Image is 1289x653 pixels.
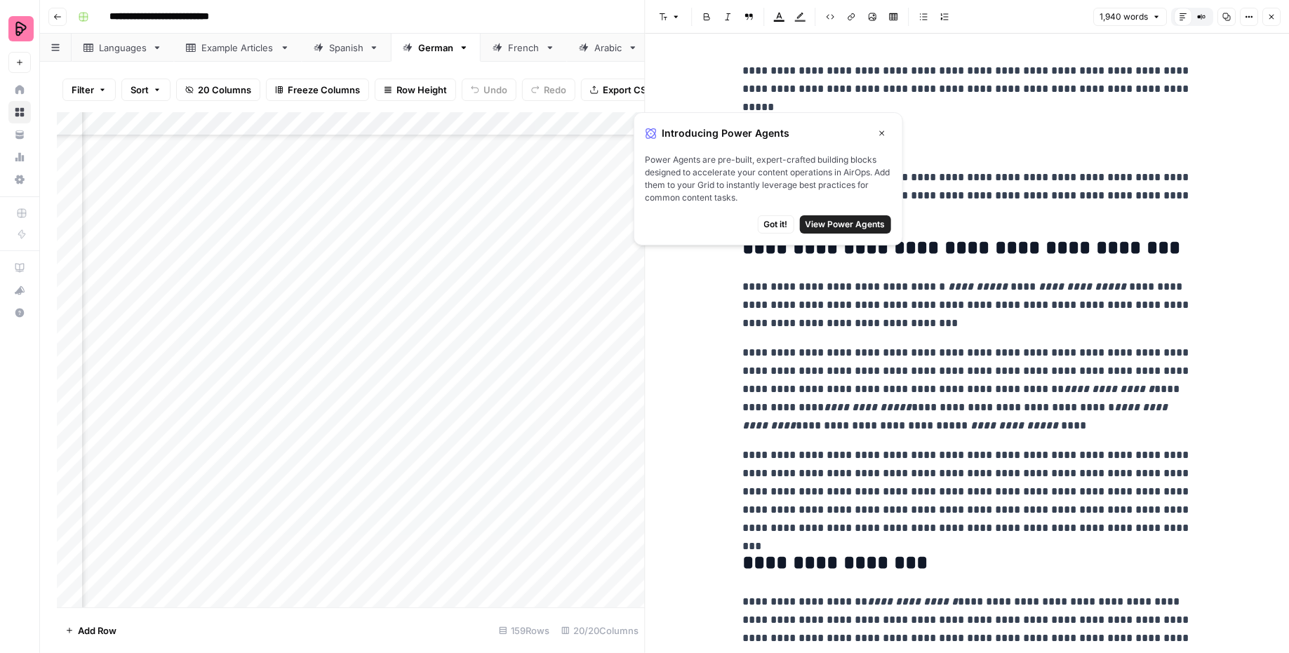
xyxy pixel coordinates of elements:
[266,79,369,101] button: Freeze Columns
[121,79,171,101] button: Sort
[8,11,31,46] button: Workspace: Preply
[764,218,788,231] span: Got it!
[8,79,31,101] a: Home
[72,34,174,62] a: Languages
[1100,11,1148,23] span: 1,940 words
[288,83,360,97] span: Freeze Columns
[418,41,453,55] div: German
[646,124,891,142] div: Introducing Power Agents
[544,83,566,97] span: Redo
[62,79,116,101] button: Filter
[481,34,567,62] a: French
[302,34,391,62] a: Spanish
[9,280,30,301] div: What's new?
[8,302,31,324] button: Help + Support
[758,215,794,234] button: Got it!
[1093,8,1167,26] button: 1,940 words
[567,34,650,62] a: Arabic
[8,16,34,41] img: Preply Logo
[174,34,302,62] a: Example Articles
[522,79,575,101] button: Redo
[581,79,662,101] button: Export CSV
[131,83,149,97] span: Sort
[8,123,31,146] a: Your Data
[8,168,31,191] a: Settings
[198,83,251,97] span: 20 Columns
[78,624,116,638] span: Add Row
[375,79,456,101] button: Row Height
[594,41,622,55] div: Arabic
[462,79,516,101] button: Undo
[800,215,891,234] button: View Power Agents
[556,619,645,642] div: 20/20 Columns
[8,146,31,168] a: Usage
[483,83,507,97] span: Undo
[72,83,94,97] span: Filter
[99,41,147,55] div: Languages
[646,154,891,204] span: Power Agents are pre-built, expert-crafted building blocks designed to accelerate your content op...
[329,41,363,55] div: Spanish
[396,83,447,97] span: Row Height
[8,279,31,302] button: What's new?
[201,41,274,55] div: Example Articles
[806,218,886,231] span: View Power Agents
[176,79,260,101] button: 20 Columns
[57,619,125,642] button: Add Row
[603,83,653,97] span: Export CSV
[8,101,31,123] a: Browse
[8,257,31,279] a: AirOps Academy
[391,34,481,62] a: German
[508,41,540,55] div: French
[493,619,556,642] div: 159 Rows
